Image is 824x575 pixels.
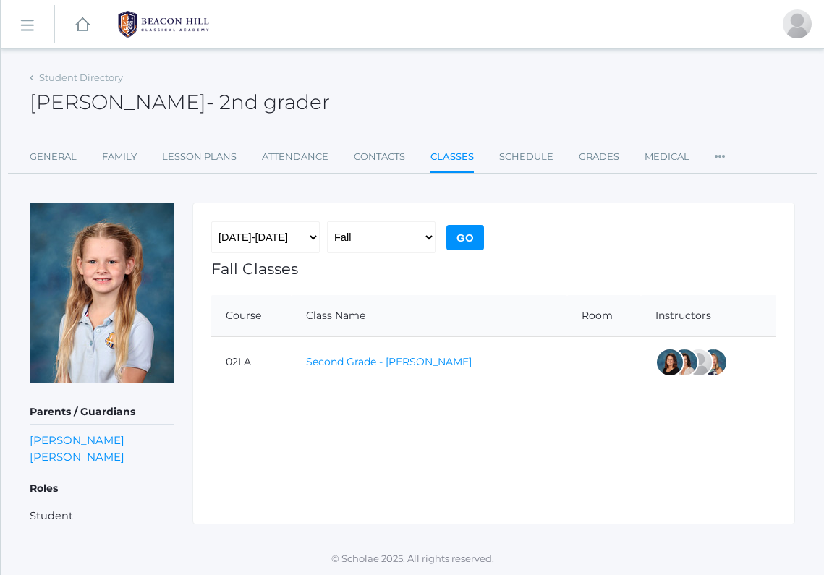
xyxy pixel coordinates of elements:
[641,295,776,337] th: Instructors
[567,295,641,337] th: Room
[684,348,713,377] div: Sarah Armstrong
[446,225,484,250] input: Go
[30,432,124,448] a: [PERSON_NAME]
[579,142,619,171] a: Grades
[262,142,328,171] a: Attendance
[783,9,812,38] div: Jeremy Carroll
[354,142,405,171] a: Contacts
[162,142,237,171] a: Lesson Plans
[30,508,174,524] li: Student
[430,142,474,174] a: Classes
[30,203,174,383] img: Audrey Carroll
[211,295,292,337] th: Course
[30,91,330,114] h2: [PERSON_NAME]
[30,477,174,501] h5: Roles
[655,348,684,377] div: Emily Balli
[699,348,728,377] div: Courtney Nicholls
[30,400,174,425] h5: Parents / Guardians
[30,448,124,465] a: [PERSON_NAME]
[211,336,292,388] td: 02LA
[211,260,776,277] h1: Fall Classes
[109,7,218,43] img: BHCALogos-05-308ed15e86a5a0abce9b8dd61676a3503ac9727e845dece92d48e8588c001991.png
[39,72,123,83] a: Student Directory
[1,552,824,566] p: © Scholae 2025. All rights reserved.
[102,142,137,171] a: Family
[670,348,699,377] div: Cari Burke
[206,90,330,114] span: - 2nd grader
[30,142,77,171] a: General
[306,355,472,368] a: Second Grade - [PERSON_NAME]
[499,142,553,171] a: Schedule
[645,142,689,171] a: Medical
[292,295,567,337] th: Class Name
